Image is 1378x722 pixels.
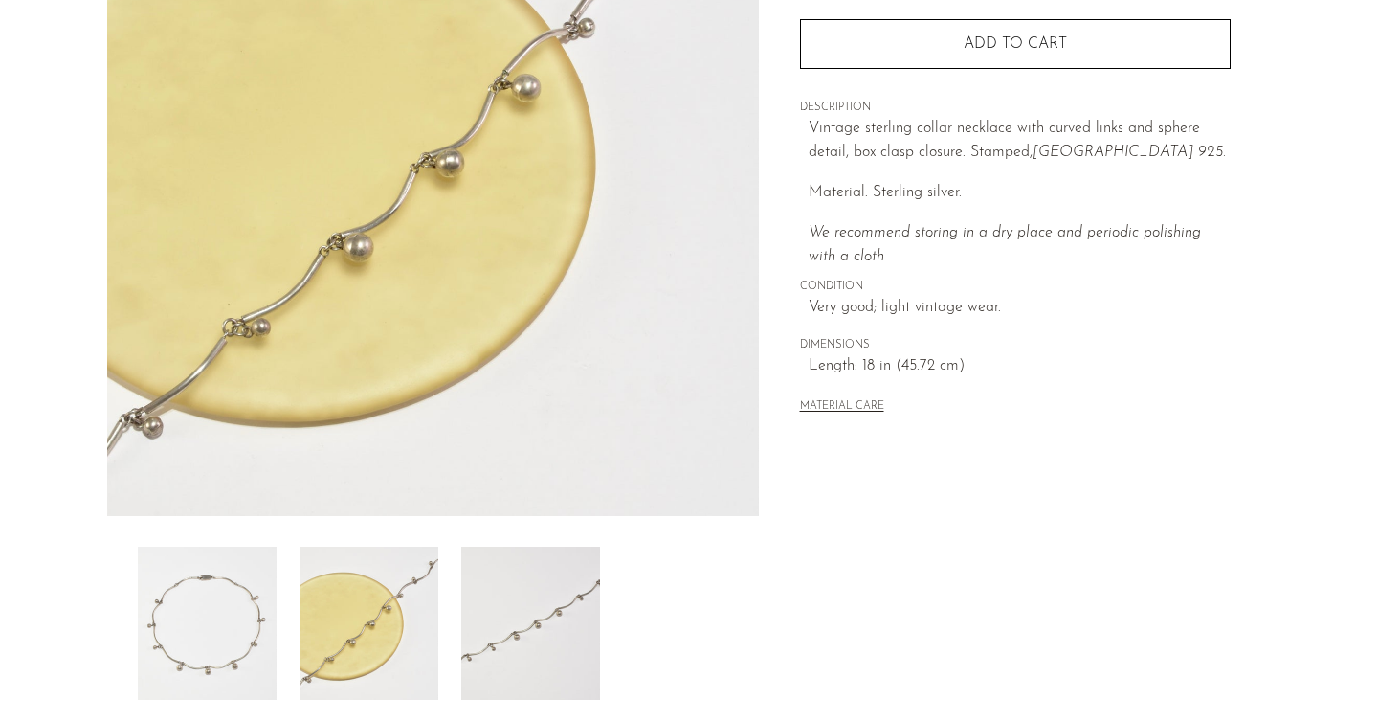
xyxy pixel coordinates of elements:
p: Material: Sterling silver. [809,181,1231,206]
img: Sphere Detail Collar Necklace [138,547,277,700]
span: DESCRIPTION [800,100,1231,117]
em: [GEOGRAPHIC_DATA] 925. [1033,145,1226,160]
span: Add to cart [964,35,1067,54]
img: Sphere Detail Collar Necklace [461,547,600,700]
img: Sphere Detail Collar Necklace [300,547,438,700]
span: CONDITION [800,279,1231,296]
p: Vintage sterling collar necklace with curved links and sphere detail, box clasp closure. Stamped, [809,117,1231,166]
i: We recommend storing in a dry place and periodic polishing with a cloth [809,225,1201,265]
span: DIMENSIONS [800,337,1231,354]
span: Length: 18 in (45.72 cm) [809,354,1231,379]
span: Very good; light vintage wear. [809,296,1231,321]
button: MATERIAL CARE [800,400,884,415]
button: Add to cart [800,19,1231,69]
